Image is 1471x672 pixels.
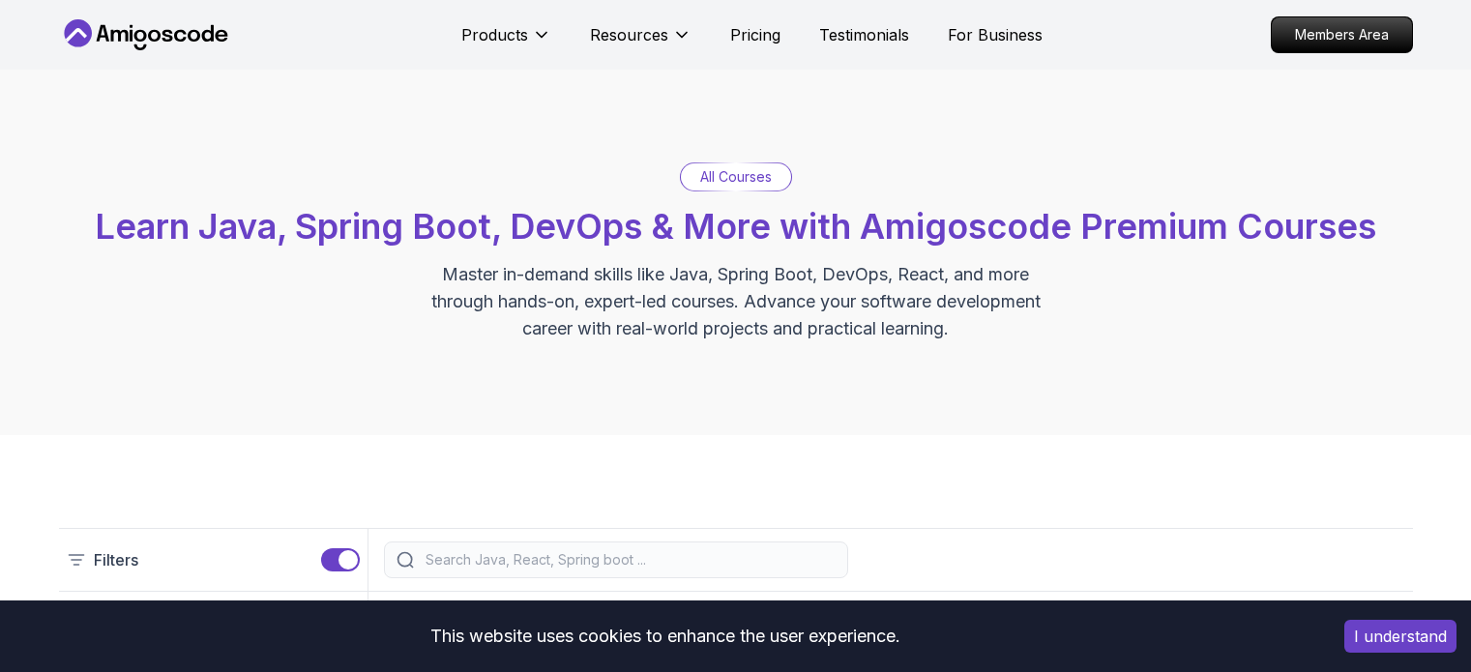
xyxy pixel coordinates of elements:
span: Learn Java, Spring Boot, DevOps & More with Amigoscode Premium Courses [95,205,1376,248]
p: Products [461,23,528,46]
div: This website uses cookies to enhance the user experience. [15,615,1315,657]
a: Testimonials [819,23,909,46]
p: All Courses [700,167,772,187]
a: Pricing [730,23,780,46]
p: Filters [94,548,138,571]
a: Members Area [1271,16,1413,53]
p: Members Area [1272,17,1412,52]
p: Master in-demand skills like Java, Spring Boot, DevOps, React, and more through hands-on, expert-... [411,261,1061,342]
a: For Business [948,23,1043,46]
button: Resources [590,23,691,62]
p: Resources [590,23,668,46]
input: Search Java, React, Spring boot ... [422,550,836,570]
button: Products [461,23,551,62]
button: Accept cookies [1344,620,1456,653]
